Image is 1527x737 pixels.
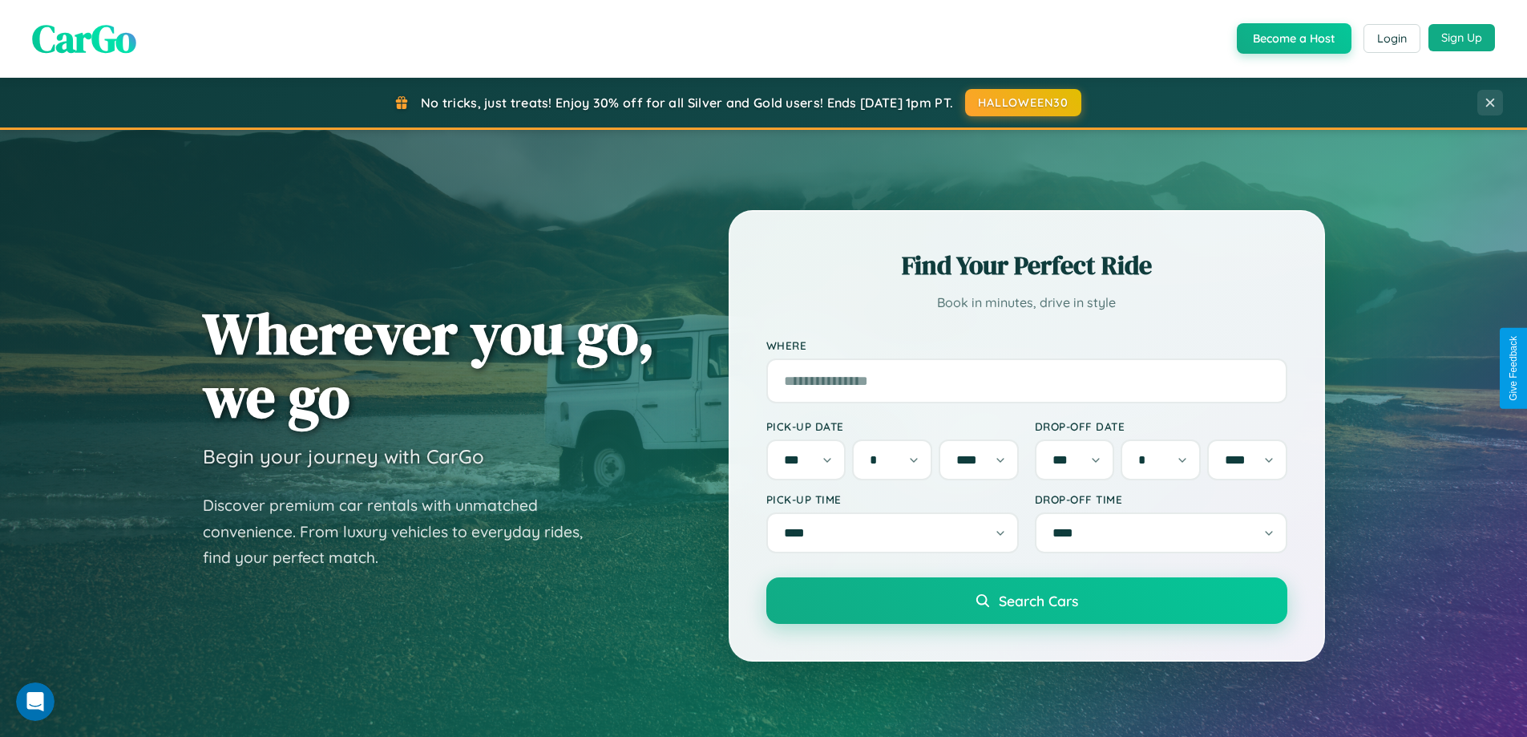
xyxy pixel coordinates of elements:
button: Become a Host [1237,23,1351,54]
span: CarGo [32,12,136,65]
p: Book in minutes, drive in style [766,291,1287,314]
div: Give Feedback [1508,336,1519,401]
h1: Wherever you go, we go [203,302,655,428]
span: Search Cars [999,592,1078,609]
label: Drop-off Date [1035,419,1287,433]
p: Discover premium car rentals with unmatched convenience. From luxury vehicles to everyday rides, ... [203,492,604,571]
label: Pick-up Time [766,492,1019,506]
button: HALLOWEEN30 [965,89,1081,116]
iframe: Intercom live chat [16,682,55,721]
button: Sign Up [1428,24,1495,51]
h2: Find Your Perfect Ride [766,248,1287,283]
label: Pick-up Date [766,419,1019,433]
span: No tricks, just treats! Enjoy 30% off for all Silver and Gold users! Ends [DATE] 1pm PT. [421,95,953,111]
button: Search Cars [766,577,1287,624]
label: Where [766,338,1287,352]
button: Login [1363,24,1420,53]
label: Drop-off Time [1035,492,1287,506]
h3: Begin your journey with CarGo [203,444,484,468]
